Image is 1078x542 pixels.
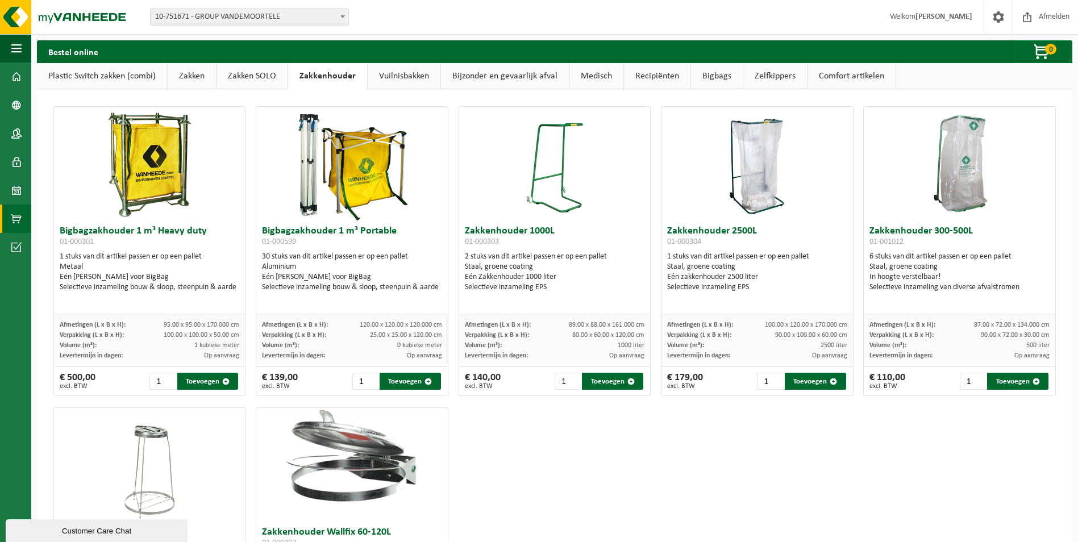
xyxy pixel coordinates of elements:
span: 89.00 x 88.00 x 161.000 cm [569,322,644,328]
input: 1 [555,373,581,390]
span: Op aanvraag [204,352,239,359]
span: 90.00 x 100.00 x 60.00 cm [775,332,847,339]
span: excl. BTW [465,383,501,390]
div: Staal, groene coating [869,262,1050,272]
span: excl. BTW [869,383,905,390]
span: 01-000301 [60,237,94,246]
span: excl. BTW [667,383,703,390]
div: In hoogte verstelbaar! [869,272,1050,282]
span: Verpakking (L x B x H): [60,332,124,339]
span: 1 kubieke meter [194,342,239,349]
span: 100.00 x 100.00 x 50.00 cm [164,332,239,339]
div: € 140,00 [465,373,501,390]
div: Selectieve inzameling bouw & sloop, steenpuin & aarde [60,282,240,293]
div: 1 stuks van dit artikel passen er op een pallet [60,252,240,293]
img: 01-000304 [729,107,785,220]
a: Medisch [569,63,623,89]
a: Zakkenhouder [288,63,367,89]
span: Volume (m³): [465,342,502,349]
span: 1000 liter [618,342,644,349]
div: Selectieve inzameling EPS [465,282,645,293]
h3: Zakkenhouder 300-500L [869,226,1050,249]
div: Selectieve inzameling EPS [667,282,847,293]
a: Vuilnisbakken [368,63,440,89]
input: 1 [149,373,176,390]
span: Op aanvraag [812,352,847,359]
span: 0 [1045,44,1056,55]
span: 100.00 x 120.00 x 170.000 cm [765,322,847,328]
span: Afmetingen (L x B x H): [60,322,126,328]
span: Levertermijn in dagen: [262,352,325,359]
div: 1 stuks van dit artikel passen er op een pallet [667,252,847,293]
span: 2500 liter [821,342,847,349]
span: Op aanvraag [609,352,644,359]
span: Afmetingen (L x B x H): [667,322,733,328]
img: 01-000599 [295,107,409,220]
h3: Zakkenhouder 2500L [667,226,847,249]
div: € 500,00 [60,373,95,390]
div: € 139,00 [262,373,298,390]
div: Staal, groene coating [667,262,847,272]
span: Volume (m³): [60,342,97,349]
span: Verpakking (L x B x H): [465,332,529,339]
button: Toevoegen [177,373,239,390]
input: 1 [960,373,987,390]
span: Levertermijn in dagen: [60,352,123,359]
a: Zelfkippers [743,63,807,89]
span: excl. BTW [262,383,298,390]
span: Verpakking (L x B x H): [262,332,326,339]
span: 0 kubieke meter [397,342,442,349]
a: Recipiënten [624,63,690,89]
span: 10-751671 - GROUP VANDEMOORTELE [150,9,349,26]
button: Toevoegen [380,373,441,390]
span: 95.00 x 95.00 x 170.000 cm [164,322,239,328]
span: Levertermijn in dagen: [869,352,933,359]
div: Eén zakkenhouder 2500 liter [667,272,847,282]
a: Comfort artikelen [808,63,896,89]
a: Bijzonder en gevaarlijk afval [441,63,569,89]
span: Levertermijn in dagen: [667,352,730,359]
span: Op aanvraag [1014,352,1050,359]
span: 87.00 x 72.00 x 134.000 cm [974,322,1050,328]
span: excl. BTW [60,383,95,390]
span: 25.00 x 25.00 x 120.00 cm [370,332,442,339]
iframe: chat widget [6,517,190,542]
span: Volume (m³): [262,342,299,349]
span: 01-000599 [262,237,296,246]
span: 500 liter [1026,342,1050,349]
span: 01-000304 [667,237,701,246]
input: 1 [352,373,379,390]
a: Zakken [168,63,216,89]
div: 30 stuks van dit artikel passen er op een pallet [262,252,442,293]
span: 120.00 x 120.00 x 120.000 cm [360,322,442,328]
div: Eén Zakkenhouder 1000 liter [465,272,645,282]
div: 2 stuks van dit artikel passen er op een pallet [465,252,645,293]
div: Selectieve inzameling van diverse afvalstromen [869,282,1050,293]
div: Staal, groene coating [465,262,645,272]
div: Eén [PERSON_NAME] voor BigBag [262,272,442,282]
span: Verpakking (L x B x H): [869,332,934,339]
div: € 110,00 [869,373,905,390]
a: Bigbags [691,63,743,89]
h2: Bestel online [37,40,110,62]
h3: Bigbagzakhouder 1 m³ Portable [262,226,442,249]
div: Metaal [60,262,240,272]
span: 90.00 x 72.00 x 30.00 cm [981,332,1050,339]
span: 01-001012 [869,237,904,246]
span: Afmetingen (L x B x H): [262,322,328,328]
img: 01-000303 [526,107,583,220]
div: 6 stuks van dit artikel passen er op een pallet [869,252,1050,293]
span: Volume (m³): [667,342,704,349]
div: Aluminium [262,262,442,272]
span: Verpakking (L x B x H): [667,332,731,339]
div: € 179,00 [667,373,703,390]
img: 01-001012 [903,107,1017,220]
span: Afmetingen (L x B x H): [869,322,935,328]
h3: Zakkenhouder 1000L [465,226,645,249]
a: Plastic Switch zakken (combi) [37,63,167,89]
div: Eén [PERSON_NAME] voor BigBag [60,272,240,282]
img: 01-000306 [121,408,178,522]
span: Op aanvraag [407,352,442,359]
span: 10-751671 - GROUP VANDEMOORTELE [151,9,348,25]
